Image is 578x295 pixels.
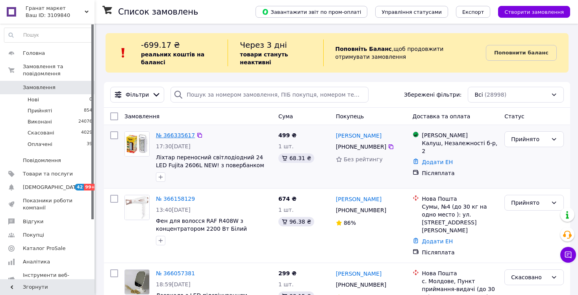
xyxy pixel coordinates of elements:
[156,207,191,213] span: 13:40[DATE]
[344,220,356,226] span: 86%
[485,91,506,98] span: (28998)
[240,51,288,65] b: товари стануть неактивні
[334,205,388,216] div: [PHONE_NUMBER]
[124,131,150,157] a: Фото товару
[26,12,94,19] div: Ваш ID: 3109840
[23,157,61,164] span: Повідомлення
[28,107,52,114] span: Прийняті
[126,91,149,99] span: Фільтри
[117,47,129,59] img: :exclamation:
[511,273,548,282] div: Скасовано
[375,6,448,18] button: Управління статусами
[422,238,453,245] a: Додати ЕН
[278,217,314,226] div: 96.38 ₴
[23,245,65,252] span: Каталог ProSale
[141,40,180,50] span: -699.17 ₴
[422,139,498,155] div: Калуш, Незалежності б-р, 2
[422,248,498,256] div: Післяплата
[81,129,92,136] span: 4029
[156,218,247,232] a: Фен для волосся RAF R408W з концентратором 2200 Вт Білий
[422,159,453,165] a: Додати ЕН
[170,87,369,103] input: Пошук за номером замовлення, ПІБ покупця, номером телефону, Email, номером накладної
[141,51,204,65] b: реальних коштів на балансі
[23,272,73,286] span: Інструменти веб-майстра та SEO
[156,132,195,138] a: № 366335617
[278,281,294,288] span: 1 шт.
[335,46,392,52] b: Поповніть Баланс
[278,196,296,202] span: 674 ₴
[511,135,548,144] div: Прийнято
[504,113,524,119] span: Статус
[490,8,570,15] a: Створити замовлення
[26,5,85,12] span: Гранат маркет
[156,270,195,276] a: № 366057381
[89,96,92,103] span: 0
[4,28,93,42] input: Пошук
[23,84,56,91] span: Замовлення
[511,198,548,207] div: Прийнято
[278,207,294,213] span: 1 шт.
[124,113,159,119] span: Замовлення
[278,143,294,149] span: 1 шт.
[560,247,576,263] button: Чат з покупцем
[125,132,149,156] img: Фото товару
[125,195,149,220] img: Фото товару
[462,9,484,15] span: Експорт
[124,269,150,295] a: Фото товару
[334,279,388,290] div: [PHONE_NUMBER]
[344,156,383,162] span: Без рейтингу
[278,132,296,138] span: 499 ₴
[87,141,92,148] span: 39
[413,113,471,119] span: Доставка та оплата
[498,6,570,18] button: Створити замовлення
[23,170,73,177] span: Товари та послуги
[156,154,264,176] a: Ліхтар переносний світлодіодний 24 LED Fujita 2606L NEW! з повербанком 4000 mAh Білий
[23,184,81,191] span: [DEMOGRAPHIC_DATA]
[336,270,382,278] a: [PERSON_NAME]
[382,9,442,15] span: Управління статусами
[125,270,149,294] img: Фото товару
[124,195,150,220] a: Фото товару
[23,232,44,239] span: Покупці
[336,195,382,203] a: [PERSON_NAME]
[23,50,45,57] span: Головна
[156,143,191,149] span: 17:30[DATE]
[75,184,84,190] span: 42
[334,141,388,152] div: [PHONE_NUMBER]
[336,132,382,140] a: [PERSON_NAME]
[28,129,54,136] span: Скасовані
[118,7,198,17] h1: Список замовлень
[156,281,191,288] span: 18:59[DATE]
[23,258,50,265] span: Аналітика
[84,107,92,114] span: 854
[256,6,367,18] button: Завантажити звіт по пром-оплаті
[486,45,557,61] a: Поповнити баланс
[323,39,486,66] div: , щоб продовжити отримувати замовлення
[28,141,52,148] span: Оплачені
[422,169,498,177] div: Післяплата
[504,9,564,15] span: Створити замовлення
[278,113,293,119] span: Cума
[278,270,296,276] span: 299 ₴
[156,196,195,202] a: № 366158129
[494,50,548,56] b: Поповнити баланс
[474,91,483,99] span: Всі
[422,269,498,277] div: Нова Пошта
[84,184,97,190] span: 99+
[336,113,364,119] span: Покупець
[404,91,461,99] span: Збережені фільтри:
[23,218,43,225] span: Відгуки
[28,96,39,103] span: Нові
[78,118,92,125] span: 24076
[23,63,94,77] span: Замовлення та повідомлення
[28,118,52,125] span: Виконані
[422,203,498,234] div: Сумы, №4 (до 30 кг на одно место ): ул. [STREET_ADDRESS][PERSON_NAME]
[240,40,287,50] span: Через 3 дні
[278,153,314,163] div: 68.31 ₴
[23,197,73,211] span: Показники роботи компанії
[262,8,361,15] span: Завантажити звіт по пром-оплаті
[456,6,491,18] button: Експорт
[422,195,498,203] div: Нова Пошта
